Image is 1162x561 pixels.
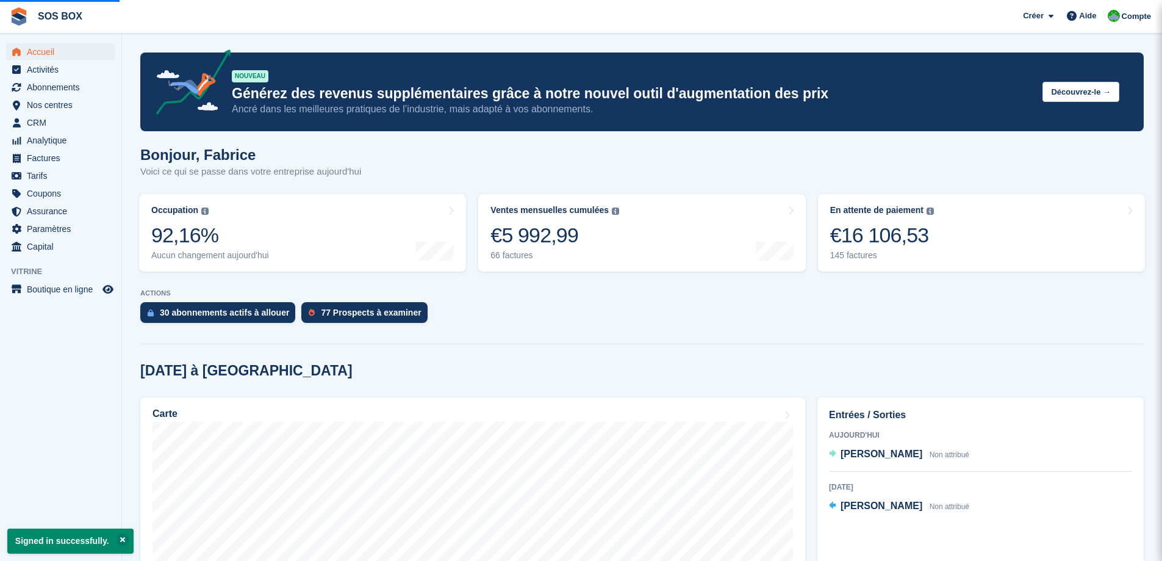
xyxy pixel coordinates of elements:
[930,451,969,459] span: Non attribué
[27,96,100,114] span: Nos centres
[6,167,115,184] a: menu
[27,61,100,78] span: Activités
[6,150,115,167] a: menu
[27,132,100,149] span: Analytique
[146,49,231,119] img: price-adjustments-announcement-icon-8257ccfd72463d97f412b2fc003d46551f7dbcb40ab6d574587a9cd5c0d94...
[27,114,100,131] span: CRM
[27,220,100,237] span: Paramètres
[27,79,100,96] span: Abonnements
[309,309,315,316] img: prospect-51fa495bee0391a8d652442698ab0144808aea92771e9ea1ae160a38d050c398.svg
[1079,10,1096,22] span: Aide
[33,6,87,26] a: SOS BOX
[10,7,28,26] img: stora-icon-8386f47178a22dfd0bd8f6a31ec36ba5ce8667c1dd55bd0f319d3a0aa187defe.svg
[6,43,115,60] a: menu
[927,208,934,215] img: icon-info-grey-7440780725fd019a000dd9b08b2336e03edf1995a4989e88bcd33f0948082b44.svg
[201,208,209,215] img: icon-info-grey-7440780725fd019a000dd9b08b2336e03edf1995a4989e88bcd33f0948082b44.svg
[27,238,100,255] span: Capital
[6,185,115,202] a: menu
[139,194,466,272] a: Occupation 92,16% Aucun changement aujourd'hui
[6,61,115,78] a: menu
[490,250,619,261] div: 66 factures
[6,132,115,149] a: menu
[152,408,178,419] h2: Carte
[829,408,1132,422] h2: Entrées / Sorties
[27,185,100,202] span: Coupons
[7,529,134,554] p: Signed in successfully.
[101,282,115,297] a: Boutique d'aperçu
[830,250,934,261] div: 145 factures
[490,223,619,248] div: €5 992,99
[301,302,433,329] a: 77 Prospects à examiner
[27,203,100,220] span: Assurance
[160,308,289,317] div: 30 abonnements actifs à allouer
[151,223,269,248] div: 92,16%
[829,430,1132,441] div: Aujourd'hui
[829,447,969,463] a: [PERSON_NAME] Non attribué
[830,223,934,248] div: €16 106,53
[612,208,619,215] img: icon-info-grey-7440780725fd019a000dd9b08b2336e03edf1995a4989e88bcd33f0948082b44.svg
[11,266,121,278] span: Vitrine
[829,482,1132,493] div: [DATE]
[140,289,1144,297] p: ACTIONS
[6,79,115,96] a: menu
[1108,10,1120,22] img: Fabrice
[6,114,115,131] a: menu
[232,85,1033,103] p: Générez des revenus supplémentaires grâce à notre nouvel outil d'augmentation des prix
[6,238,115,255] a: menu
[27,167,100,184] span: Tarifs
[140,165,361,179] p: Voici ce qui se passe dans votre entreprise aujourd'hui
[829,499,969,515] a: [PERSON_NAME] Non attribué
[140,363,353,379] h2: [DATE] à [GEOGRAPHIC_DATA]
[6,96,115,114] a: menu
[6,203,115,220] a: menu
[232,103,1033,116] p: Ancré dans les meilleures pratiques de l’industrie, mais adapté à vos abonnements.
[841,501,922,511] span: [PERSON_NAME]
[478,194,805,272] a: Ventes mensuelles cumulées €5 992,99 66 factures
[490,205,609,215] div: Ventes mensuelles cumulées
[151,205,198,215] div: Occupation
[1122,10,1151,23] span: Compte
[1042,82,1119,102] button: Découvrez-le →
[841,449,922,459] span: [PERSON_NAME]
[321,308,421,317] div: 77 Prospects à examiner
[148,309,154,317] img: active_subscription_to_allocate_icon-d502201f5373d7db506a760aba3b589e785aa758c864c3986d89f69b8ff3...
[818,194,1145,272] a: En attente de paiement €16 106,53 145 factures
[140,302,301,329] a: 30 abonnements actifs à allouer
[930,502,969,511] span: Non attribué
[1023,10,1044,22] span: Créer
[6,220,115,237] a: menu
[151,250,269,261] div: Aucun changement aujourd'hui
[27,150,100,167] span: Factures
[140,147,361,163] h1: Bonjour, Fabrice
[27,281,100,298] span: Boutique en ligne
[27,43,100,60] span: Accueil
[232,70,268,82] div: NOUVEAU
[830,205,924,215] div: En attente de paiement
[6,281,115,298] a: menu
